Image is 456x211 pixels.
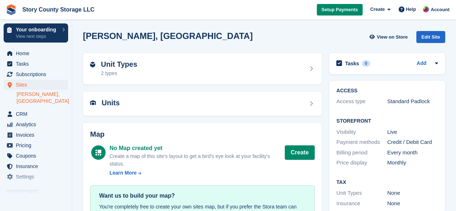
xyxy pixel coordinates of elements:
[6,4,17,15] img: stora-icon-8386f47178a22dfd0bd8f6a31ec36ba5ce8667c1dd55bd0f319d3a0aa187defe.svg
[336,199,387,208] div: Insurance
[387,149,438,157] div: Every month
[336,180,438,185] h2: Tax
[110,153,285,168] div: Create a map of this site's layout to get a bird's eye look at your facility's status.
[16,109,59,119] span: CRM
[387,189,438,197] div: None
[4,59,68,69] a: menu
[110,169,137,177] div: Learn More
[4,48,68,58] a: menu
[336,138,387,146] div: Payment methods
[4,69,68,79] a: menu
[96,150,101,155] img: map-icn-white-8b231986280072e83805622d3debb4903e2986e43859118e7b4002611c8ef794.svg
[422,6,430,13] img: Leah Hattan
[16,130,59,140] span: Invoices
[336,149,387,157] div: Billing period
[336,118,438,124] h2: Storefront
[16,119,59,129] span: Analytics
[387,199,438,208] div: None
[99,192,306,200] div: Want us to build your map?
[4,109,68,119] a: menu
[322,6,358,13] span: Setup Payments
[4,119,68,129] a: menu
[387,138,438,146] div: Credit / Debit Card
[83,92,322,116] a: Units
[6,188,72,195] span: Storefront
[83,53,322,85] a: Unit Types 2 types
[17,91,68,105] a: [PERSON_NAME], [GEOGRAPHIC_DATA]
[90,130,315,139] h2: Map
[336,88,438,94] h2: ACCESS
[110,144,285,153] div: No Map created yet
[368,31,411,43] a: View on Store
[285,145,315,160] button: Create
[90,62,95,67] img: unit-type-icn-2b2737a686de81e16bb02015468b77c625bbabd49415b5ef34ead5e3b44a266d.svg
[101,60,137,69] h2: Unit Types
[336,159,387,167] div: Price display
[16,80,59,90] span: Sites
[345,60,359,67] h2: Tasks
[101,70,137,77] div: 2 types
[4,172,68,182] a: menu
[417,60,426,68] a: Add
[416,31,445,43] div: Edit Site
[16,27,59,32] p: Your onboarding
[16,140,59,150] span: Pricing
[317,4,363,16] a: Setup Payments
[431,6,450,13] span: Account
[4,151,68,161] a: menu
[387,128,438,136] div: Live
[102,99,120,107] h2: Units
[19,4,97,16] a: Story County Storage LLC
[406,6,416,13] span: Help
[16,33,59,40] p: View next steps
[370,6,385,13] span: Create
[4,130,68,140] a: menu
[90,100,96,105] img: unit-icn-7be61d7bf1b0ce9d3e12c5938cc71ed9869f7b940bace4675aadf7bd6d80202e.svg
[336,97,387,106] div: Access type
[83,31,253,41] h2: [PERSON_NAME], [GEOGRAPHIC_DATA]
[16,172,59,182] span: Settings
[16,151,59,161] span: Coupons
[416,31,445,46] a: Edit Site
[16,48,59,58] span: Home
[4,140,68,150] a: menu
[16,69,59,79] span: Subscriptions
[4,80,68,90] a: menu
[377,34,408,41] span: View on Store
[336,128,387,136] div: Visibility
[387,159,438,167] div: Monthly
[16,161,59,171] span: Insurance
[387,97,438,106] div: Standard Padlock
[4,23,68,43] a: Your onboarding View next steps
[110,169,285,177] a: Learn More
[16,59,59,69] span: Tasks
[362,60,370,67] div: 0
[4,161,68,171] a: menu
[336,189,387,197] div: Unit Types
